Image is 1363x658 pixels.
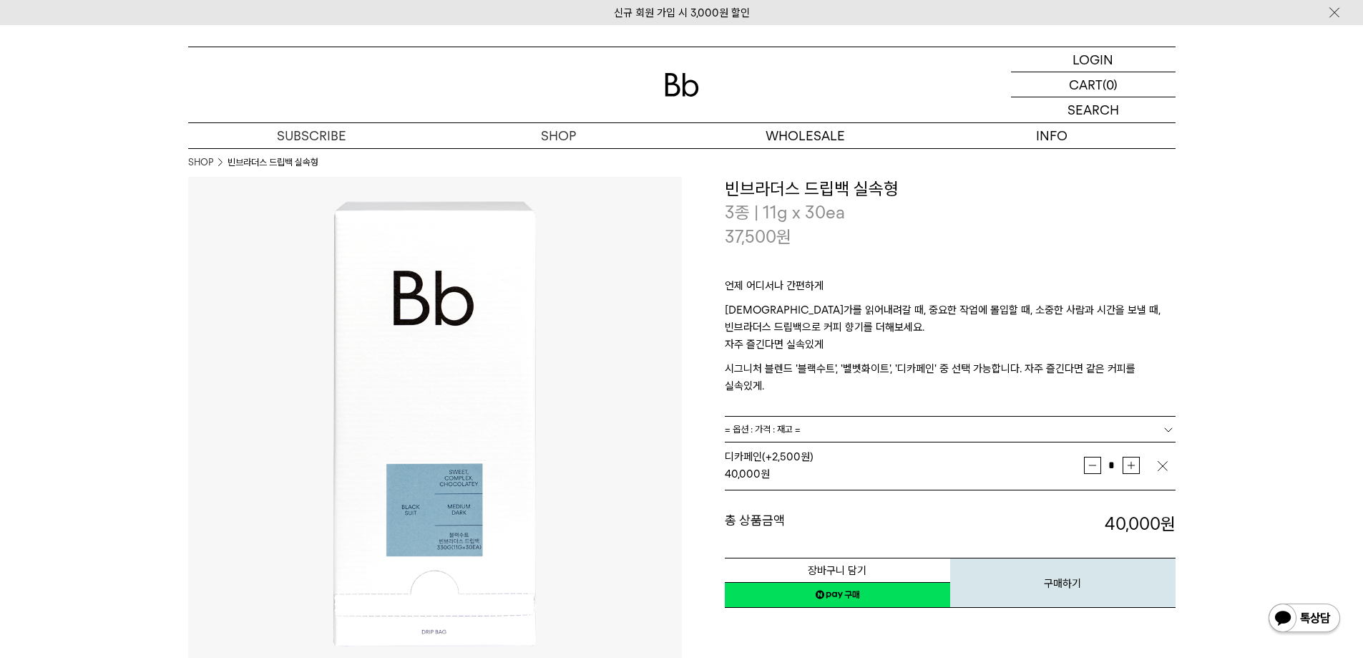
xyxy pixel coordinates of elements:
[188,155,213,170] a: SHOP
[1073,47,1113,72] p: LOGIN
[614,6,750,19] a: 신규 회원 가입 시 3,000원 할인
[776,226,791,247] span: 원
[665,73,699,97] img: 로고
[1011,72,1176,97] a: CART (0)
[1156,459,1170,473] img: 삭제
[1084,457,1101,474] button: 감소
[1123,457,1140,474] button: 증가
[725,200,1176,225] p: 3종 | 11g x 30ea
[725,360,1176,395] p: 시그니처 블렌드 '블랙수트', '벨벳화이트', '디카페인' 중 선택 가능합니다. 자주 즐긴다면 같은 커피를 실속있게.
[682,123,929,148] p: WHOLESALE
[1011,47,1176,72] a: LOGIN
[725,177,1176,201] h3: 빈브라더스 드립백 실속형
[1103,72,1118,97] p: (0)
[725,582,950,608] a: 새창
[725,301,1176,336] p: [DEMOGRAPHIC_DATA]가를 읽어내려갈 때, 중요한 작업에 몰입할 때, 소중한 사람과 시간을 보낼 때, 빈브라더스 드립백으로 커피 향기를 더해보세요.
[725,336,1176,360] p: 자주 즐긴다면 실속있게
[725,512,950,536] dt: 총 상품금액
[1267,602,1342,637] img: 카카오톡 채널 1:1 채팅 버튼
[1105,513,1176,534] strong: 40,000
[228,155,318,170] li: 빈브라더스 드립백 실속형
[725,450,814,463] span: 디카페인 (+2,500원)
[1069,72,1103,97] p: CART
[950,558,1176,608] button: 구매하기
[1068,97,1119,122] p: SEARCH
[435,123,682,148] a: SHOP
[188,123,435,148] a: SUBSCRIBE
[725,417,801,442] span: = 옵션 : 가격 : 재고 =
[725,558,950,583] button: 장바구니 담기
[725,225,791,249] p: 37,500
[725,465,1084,483] div: 원
[1161,513,1176,534] b: 원
[725,468,761,480] strong: 40,000
[725,277,1176,301] p: 언제 어디서나 간편하게
[929,123,1176,148] p: INFO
